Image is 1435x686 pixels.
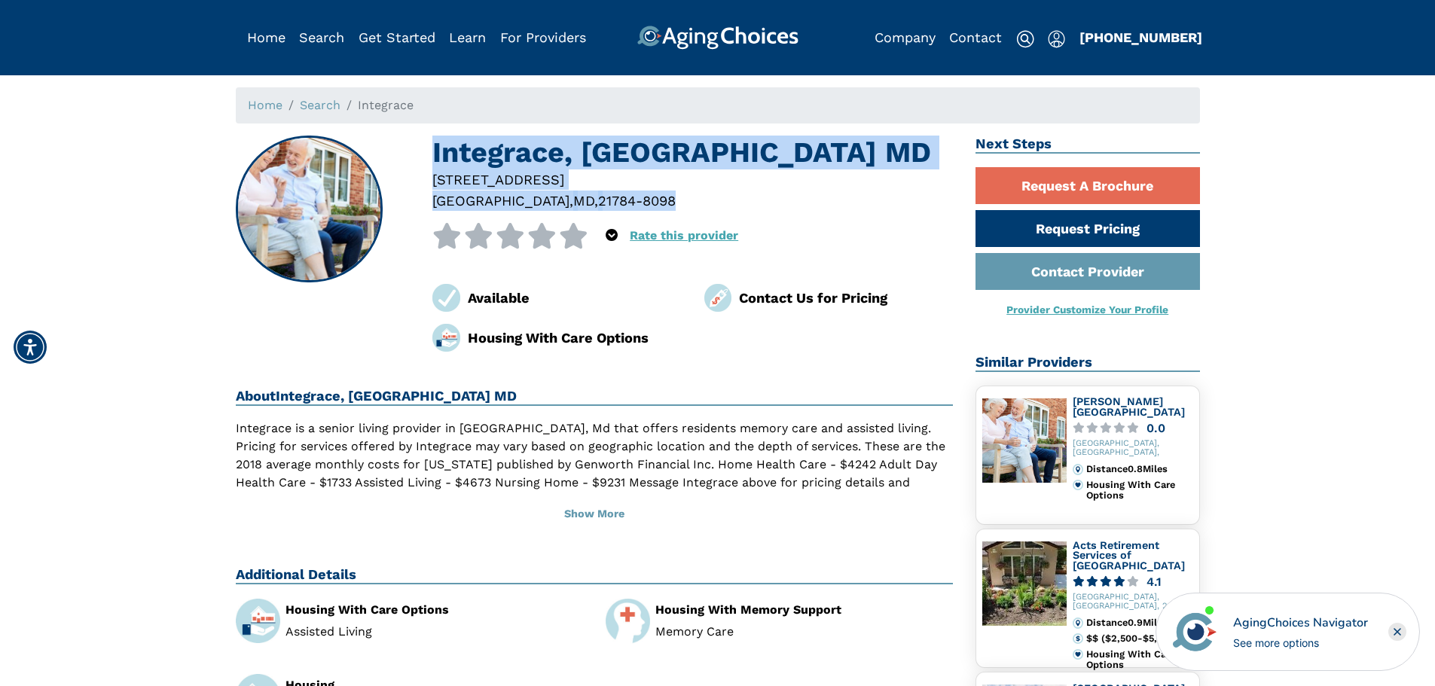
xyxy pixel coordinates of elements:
[1073,480,1083,490] img: primary.svg
[359,29,435,45] a: Get Started
[247,29,285,45] a: Home
[1006,303,1168,316] a: Provider Customize Your Profile
[630,228,738,242] a: Rate this provider
[236,566,954,584] h2: Additional Details
[1086,633,1192,644] div: $$ ($2,500-$5,000)
[236,388,954,406] h2: About Integrace, [GEOGRAPHIC_DATA] MD
[449,29,486,45] a: Learn
[1146,576,1162,587] div: 4.1
[975,167,1200,204] a: Request A Brochure
[285,626,583,638] li: Assisted Living
[1073,539,1185,572] a: Acts Retirement Services of [GEOGRAPHIC_DATA]
[1073,439,1193,459] div: [GEOGRAPHIC_DATA], [GEOGRAPHIC_DATA],
[1146,422,1165,434] div: 0.0
[237,137,381,282] img: Integrace, Eldersburg MD
[300,98,340,112] a: Search
[1048,30,1065,48] img: user-icon.svg
[468,328,682,348] div: Housing With Care Options
[1086,617,1192,628] div: Distance 0.9 Miles
[299,26,344,50] div: Popover trigger
[14,331,47,364] div: Accessibility Menu
[1086,464,1192,474] div: Distance 0.8 Miles
[739,288,953,308] div: Contact Us for Pricing
[1048,26,1065,50] div: Popover trigger
[285,604,583,616] div: Housing With Care Options
[236,419,954,510] p: Integrace is a senior living provider in [GEOGRAPHIC_DATA], Md that offers residents memory care ...
[1016,30,1034,48] img: search-icon.svg
[1233,635,1368,651] div: See more options
[637,26,798,50] img: AgingChoices
[1073,464,1083,474] img: distance.svg
[875,29,936,45] a: Company
[1073,593,1193,612] div: [GEOGRAPHIC_DATA], [GEOGRAPHIC_DATA], 21784
[1073,395,1185,418] a: [PERSON_NAME][GEOGRAPHIC_DATA]
[1086,649,1192,671] div: Housing With Care Options
[248,98,282,112] a: Home
[358,98,414,112] span: Integrace
[1169,606,1220,657] img: avatar
[1073,617,1083,628] img: distance.svg
[594,193,598,209] span: ,
[975,253,1200,290] a: Contact Provider
[1073,576,1193,587] a: 4.1
[432,136,953,169] h1: Integrace, [GEOGRAPHIC_DATA] MD
[500,29,586,45] a: For Providers
[655,626,953,638] li: Memory Care
[975,354,1200,372] h2: Similar Providers
[432,193,569,209] span: [GEOGRAPHIC_DATA]
[1073,422,1193,434] a: 0.0
[236,498,954,531] button: Show More
[975,210,1200,247] a: Request Pricing
[432,169,953,190] div: [STREET_ADDRESS]
[236,87,1200,123] nav: breadcrumb
[1073,649,1083,660] img: primary.svg
[1388,623,1406,641] div: Close
[1233,614,1368,632] div: AgingChoices Navigator
[949,29,1002,45] a: Contact
[606,223,618,248] div: Popover trigger
[299,29,344,45] a: Search
[655,604,953,616] div: Housing With Memory Support
[573,193,594,209] span: MD
[569,193,573,209] span: ,
[975,136,1200,154] h2: Next Steps
[468,288,682,308] div: Available
[1079,29,1202,45] a: [PHONE_NUMBER]
[598,191,676,211] div: 21784-8098
[1086,480,1192,502] div: Housing With Care Options
[1073,633,1083,644] img: cost.svg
